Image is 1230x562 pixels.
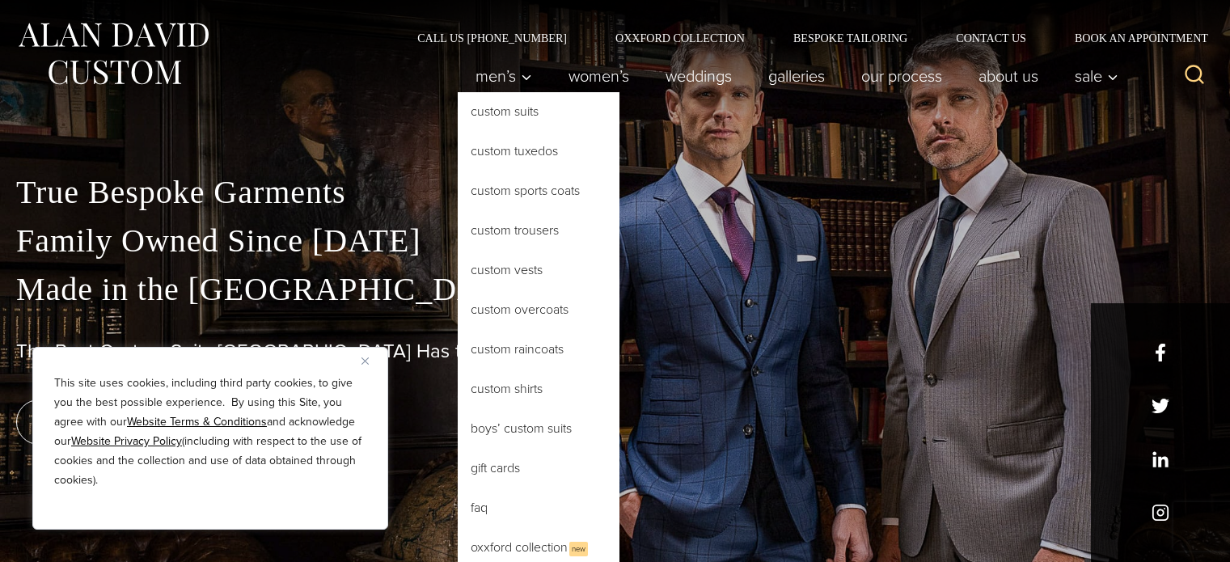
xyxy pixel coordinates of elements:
[1050,32,1214,44] a: Book an Appointment
[1175,57,1214,95] button: View Search Form
[458,251,619,289] a: Custom Vests
[458,60,1127,92] nav: Primary Navigation
[361,357,369,365] img: Close
[458,132,619,171] a: Custom Tuxedos
[458,488,619,527] a: FAQ
[591,32,769,44] a: Oxxford Collection
[71,433,182,450] a: Website Privacy Policy
[648,60,750,92] a: weddings
[127,413,267,430] a: Website Terms & Conditions
[961,60,1057,92] a: About Us
[16,168,1214,314] p: True Bespoke Garments Family Owned Since [DATE] Made in the [GEOGRAPHIC_DATA]
[16,18,210,90] img: Alan David Custom
[458,330,619,369] a: Custom Raincoats
[458,92,619,131] a: Custom Suits
[1075,68,1118,84] span: Sale
[569,542,588,556] span: New
[458,171,619,210] a: Custom Sports Coats
[16,340,1214,363] h1: The Best Custom Suits [GEOGRAPHIC_DATA] Has to Offer
[54,374,366,490] p: This site uses cookies, including third party cookies, to give you the best possible experience. ...
[16,399,243,445] a: book an appointment
[769,32,932,44] a: Bespoke Tailoring
[551,60,648,92] a: Women’s
[393,32,591,44] a: Call Us [PHONE_NUMBER]
[843,60,961,92] a: Our Process
[476,68,532,84] span: Men’s
[458,290,619,329] a: Custom Overcoats
[393,32,1214,44] nav: Secondary Navigation
[932,32,1050,44] a: Contact Us
[458,211,619,250] a: Custom Trousers
[458,449,619,488] a: Gift Cards
[750,60,843,92] a: Galleries
[458,370,619,408] a: Custom Shirts
[458,409,619,448] a: Boys’ Custom Suits
[361,351,381,370] button: Close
